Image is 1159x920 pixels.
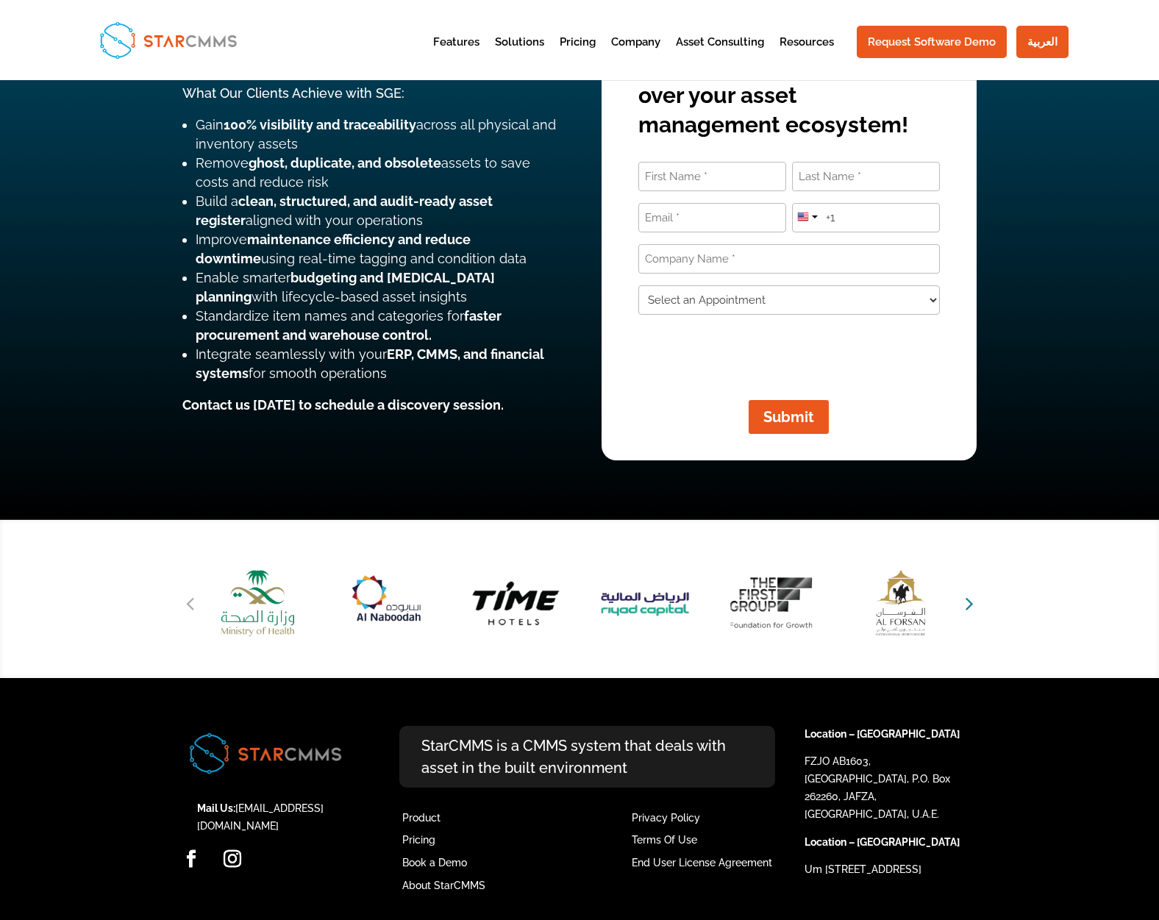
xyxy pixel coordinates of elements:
p: FZJO AB1603, [GEOGRAPHIC_DATA], P.O. Box 262260, JAFZA, [GEOGRAPHIC_DATA], U.A.E. [805,753,970,833]
strong: maintenance efficiency and reduce downtime [196,232,471,266]
div: 3 / 51 [458,550,572,656]
img: StarCMMS [93,15,243,64]
a: Resources [780,37,834,73]
a: Request Software Demo [857,26,1007,58]
strong: faster procurement and warehouse control​. [196,308,502,343]
li: Improve using real-time tagging and condition data​ [196,230,557,268]
img: Riyad Capital [587,550,701,656]
iframe: reCAPTCHA [638,327,862,384]
strong: Mail Us: [197,802,235,814]
p: What Our Clients Achieve with SGE​: [182,85,557,115]
p: StarCMMS is a CMMS system that deals with asset in the built environment [399,726,776,788]
img: Time Hotels [458,550,572,656]
div: 4 / 51 [587,550,701,656]
a: Company [611,37,660,73]
a: Features [433,37,479,73]
div: 1 / 51 [201,550,315,656]
button: Submit [749,400,829,434]
input: Company Name * [638,244,940,274]
input: Phone Number [792,203,940,232]
li: Integrate seamlessly with your for smooth operations​ [196,345,557,383]
p: Um [STREET_ADDRESS] [805,861,970,879]
a: Terms Of Use [632,834,697,846]
div: 2 / 51 [329,550,443,656]
li: Gain across all physical and inventory assets​ [196,115,557,154]
li: Build a aligned with your operations​ [196,192,557,230]
img: Al Naboodah [329,550,443,656]
div: 6 / 51 [844,550,958,656]
a: Privacy Policy [632,812,700,824]
strong: ERP, CMMS, and financial systems [196,346,544,381]
a: [EMAIL_ADDRESS][DOMAIN_NAME] [197,802,324,832]
strong: Location – [GEOGRAPHIC_DATA] [805,728,960,740]
a: About StarCMMS [402,880,485,891]
img: Image [182,726,348,780]
a: Asset Consulting [676,37,764,73]
a: العربية [1016,26,1069,58]
strong: Location – [GEOGRAPHIC_DATA] [805,836,960,848]
a: Pricing [560,37,596,73]
img: Ministry Of Health Logo [201,550,315,656]
iframe: Chat Widget [907,761,1159,920]
img: The First Group Logo [716,550,830,656]
span: Submit [763,408,814,426]
input: Last Name * [792,162,940,191]
a: Product [402,812,441,824]
strong: budgeting and [MEDICAL_DATA] planning [196,270,495,304]
li: Standardize item names and categories for [196,307,557,345]
li: Remove assets to save costs and reduce risk​ [196,154,557,192]
div: 5 / 51 [716,550,830,656]
li: Enable smarter with lifecycle-based asset insights​ [196,268,557,307]
img: AL Forsan Logo [844,550,958,656]
input: Email * [638,203,786,232]
a: Book a Demo [402,857,467,869]
strong: clean, structured, and audit-ready asset register [196,193,493,228]
a: Solutions [495,37,544,73]
strong: 100% visibility and traceability [224,117,416,132]
a: End User License Agreement [632,857,772,869]
strong: ghost, duplicate, and obsolete [249,155,441,171]
input: First Name * [638,162,786,191]
a: Pricing [402,834,435,846]
strong: Contact us [DATE] to schedule a discovery session.​ [182,397,504,413]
